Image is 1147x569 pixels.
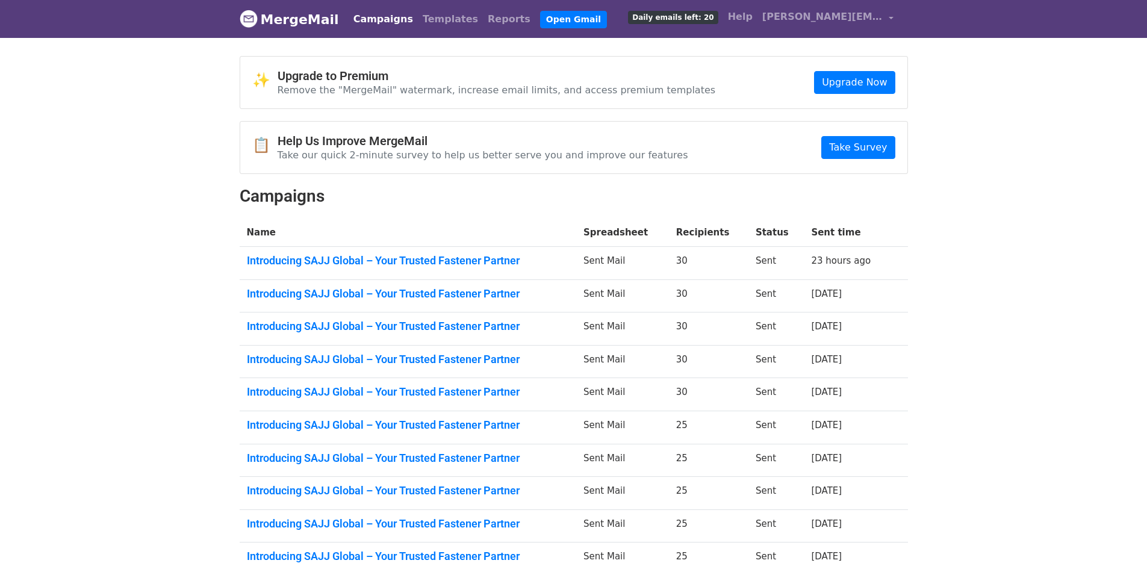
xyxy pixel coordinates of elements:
[278,84,716,96] p: Remove the "MergeMail" watermark, increase email limits, and access premium templates
[483,7,535,31] a: Reports
[247,550,570,563] a: Introducing SAJJ Global – Your Trusted Fastener Partner
[669,477,748,510] td: 25
[247,418,570,432] a: Introducing SAJJ Global – Your Trusted Fastener Partner
[669,345,748,378] td: 30
[811,518,842,529] a: [DATE]
[804,219,891,247] th: Sent time
[247,517,570,530] a: Introducing SAJJ Global – Your Trusted Fastener Partner
[576,345,669,378] td: Sent Mail
[540,11,607,28] a: Open Gmail
[669,444,748,477] td: 25
[576,477,669,510] td: Sent Mail
[748,509,804,543] td: Sent
[748,411,804,444] td: Sent
[748,247,804,280] td: Sent
[278,134,688,148] h4: Help Us Improve MergeMail
[669,219,748,247] th: Recipients
[576,312,669,346] td: Sent Mail
[811,485,842,496] a: [DATE]
[418,7,483,31] a: Templates
[811,255,871,266] a: 23 hours ago
[576,219,669,247] th: Spreadsheet
[821,136,895,159] a: Take Survey
[247,452,570,465] a: Introducing SAJJ Global – Your Trusted Fastener Partner
[669,312,748,346] td: 30
[278,69,716,83] h4: Upgrade to Premium
[247,353,570,366] a: Introducing SAJJ Global – Your Trusted Fastener Partner
[748,219,804,247] th: Status
[247,385,570,399] a: Introducing SAJJ Global – Your Trusted Fastener Partner
[811,321,842,332] a: [DATE]
[576,378,669,411] td: Sent Mail
[814,71,895,94] a: Upgrade Now
[723,5,757,29] a: Help
[628,11,718,24] span: Daily emails left: 20
[748,312,804,346] td: Sent
[669,279,748,312] td: 30
[748,444,804,477] td: Sent
[748,279,804,312] td: Sent
[252,137,278,154] span: 📋
[247,254,570,267] a: Introducing SAJJ Global – Your Trusted Fastener Partner
[623,5,723,29] a: Daily emails left: 20
[669,509,748,543] td: 25
[669,411,748,444] td: 25
[748,477,804,510] td: Sent
[349,7,418,31] a: Campaigns
[748,378,804,411] td: Sent
[247,287,570,300] a: Introducing SAJJ Global – Your Trusted Fastener Partner
[762,10,883,24] span: [PERSON_NAME][EMAIL_ADDRESS][DOMAIN_NAME]
[252,72,278,89] span: ✨
[278,149,688,161] p: Take our quick 2-minute survey to help us better serve you and improve our features
[576,279,669,312] td: Sent Mail
[811,354,842,365] a: [DATE]
[576,247,669,280] td: Sent Mail
[240,10,258,28] img: MergeMail logo
[748,345,804,378] td: Sent
[811,551,842,562] a: [DATE]
[576,444,669,477] td: Sent Mail
[811,420,842,431] a: [DATE]
[811,387,842,397] a: [DATE]
[247,484,570,497] a: Introducing SAJJ Global – Your Trusted Fastener Partner
[247,320,570,333] a: Introducing SAJJ Global – Your Trusted Fastener Partner
[811,453,842,464] a: [DATE]
[576,411,669,444] td: Sent Mail
[757,5,898,33] a: [PERSON_NAME][EMAIL_ADDRESS][DOMAIN_NAME]
[240,186,908,207] h2: Campaigns
[811,288,842,299] a: [DATE]
[576,509,669,543] td: Sent Mail
[240,219,577,247] th: Name
[240,7,339,32] a: MergeMail
[669,378,748,411] td: 30
[669,247,748,280] td: 30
